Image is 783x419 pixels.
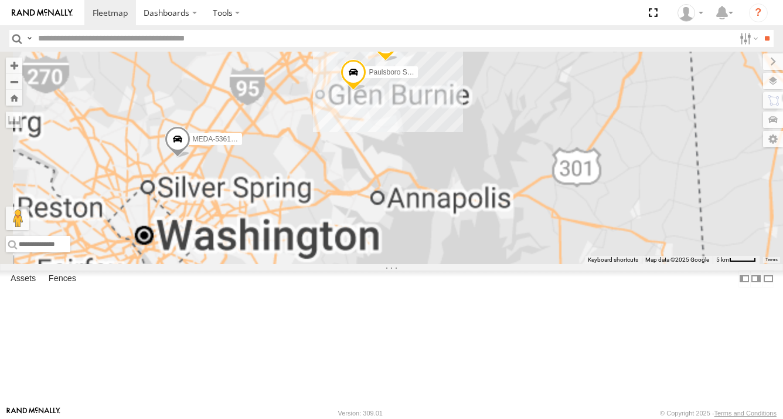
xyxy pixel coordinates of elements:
span: MEDA-536112-Swing [193,135,260,143]
span: 5 km [716,256,729,263]
span: Paulsboro Spare Tracker [369,68,447,76]
label: Search Query [25,30,34,47]
a: Terms and Conditions [714,410,777,417]
label: Dock Summary Table to the Left [738,271,750,288]
label: Fences [43,271,82,287]
button: Keyboard shortcuts [588,256,638,264]
button: Drag Pegman onto the map to open Street View [6,207,29,230]
label: Map Settings [763,131,783,147]
button: Zoom Home [6,90,22,106]
button: Zoom out [6,73,22,90]
button: Map Scale: 5 km per 42 pixels [713,256,760,264]
label: Measure [6,111,22,128]
a: Terms (opens in new tab) [765,258,778,262]
label: Assets [5,271,42,287]
span: Map data ©2025 Google [645,256,709,263]
div: © Copyright 2025 - [660,410,777,417]
div: Tim Albro [673,4,707,22]
img: rand-logo.svg [12,9,73,17]
button: Zoom in [6,58,22,73]
label: Hide Summary Table [762,271,774,288]
a: Visit our Website [6,407,60,419]
label: Search Filter Options [735,30,760,47]
label: Dock Summary Table to the Right [750,271,762,288]
div: Version: 309.01 [338,410,383,417]
i: ? [749,4,768,22]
